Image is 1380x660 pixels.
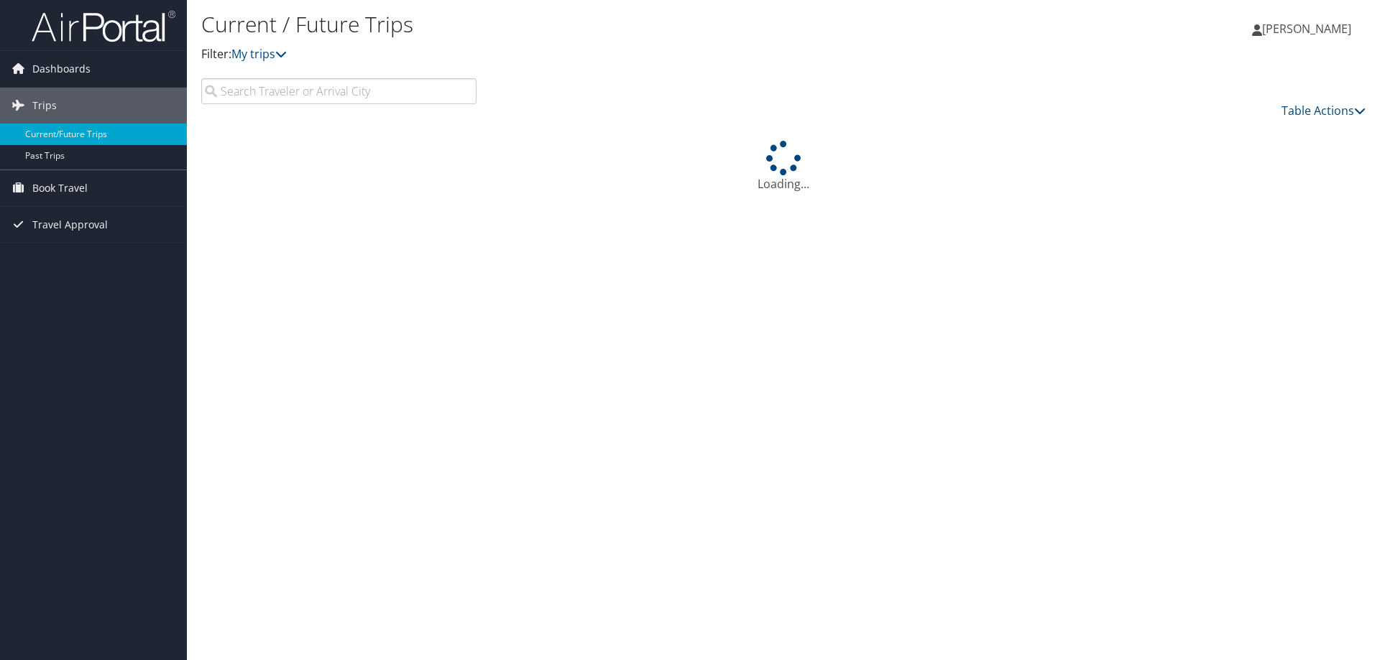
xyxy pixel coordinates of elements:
a: My trips [231,46,287,62]
span: Book Travel [32,170,88,206]
h1: Current / Future Trips [201,9,977,39]
a: Table Actions [1282,103,1366,118]
span: [PERSON_NAME] [1262,21,1351,37]
a: [PERSON_NAME] [1252,7,1366,50]
img: airportal-logo.png [32,9,175,43]
p: Filter: [201,45,977,64]
input: Search Traveler or Arrival City [201,78,477,104]
span: Trips [32,88,57,124]
span: Dashboards [32,51,91,87]
div: Loading... [201,141,1366,192]
span: Travel Approval [32,207,108,243]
